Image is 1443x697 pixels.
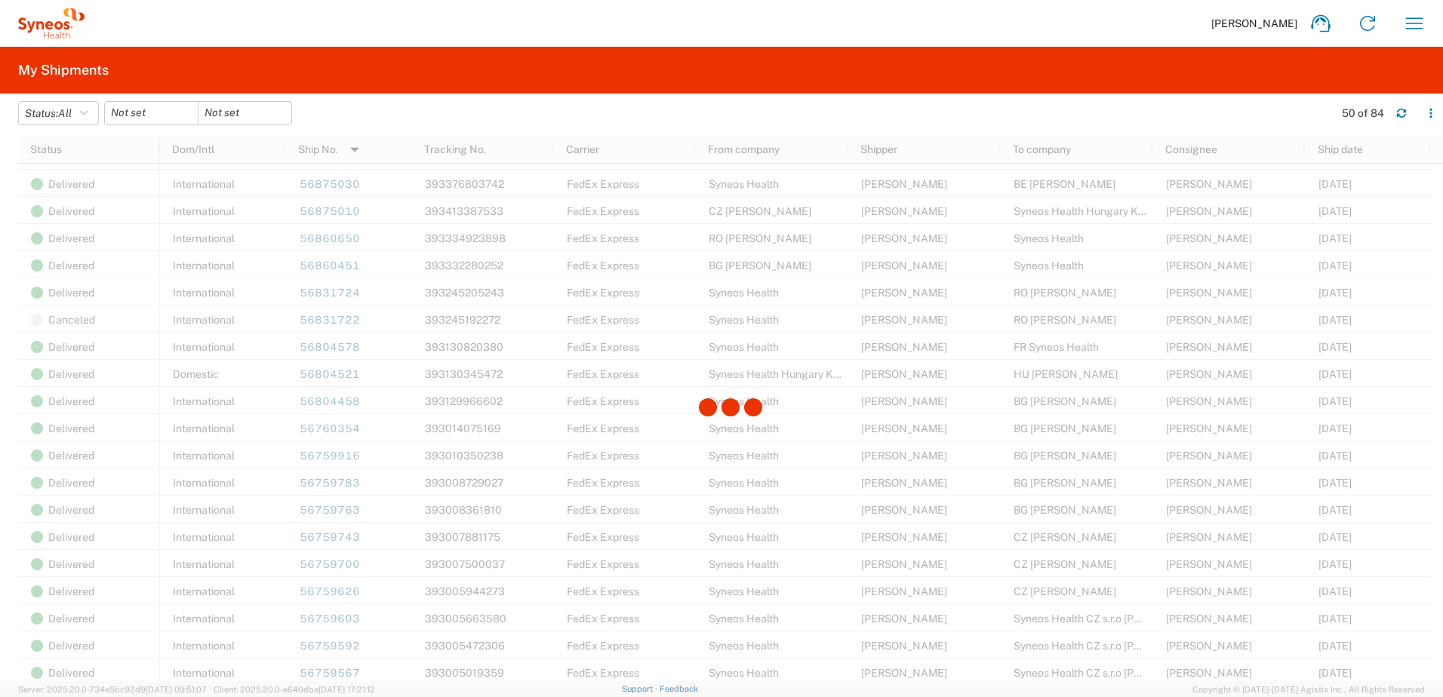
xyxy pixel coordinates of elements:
span: Server: 2025.20.0-734e5bc92d9 [18,685,207,694]
a: Feedback [660,684,698,693]
span: [PERSON_NAME] [1211,17,1297,30]
span: All [58,107,72,119]
span: [DATE] 17:21:12 [318,685,375,694]
input: Not set [198,102,291,124]
span: Copyright © [DATE]-[DATE] Agistix Inc., All Rights Reserved [1192,683,1425,696]
span: Client: 2025.20.0-e640dba [214,685,375,694]
h2: My Shipments [18,61,109,79]
div: 50 of 84 [1342,106,1384,120]
a: Support [622,684,660,693]
input: Not set [105,102,198,124]
button: Status:All [18,101,99,125]
span: [DATE] 09:51:07 [146,685,207,694]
